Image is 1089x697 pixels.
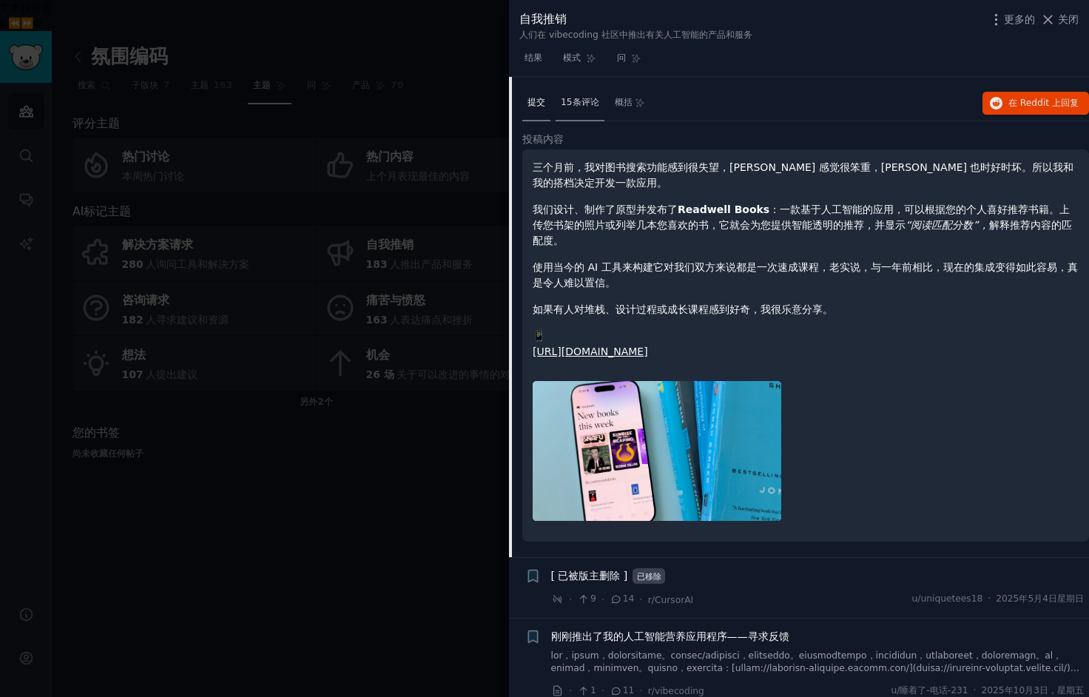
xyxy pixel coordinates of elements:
[974,685,977,696] font: ·
[1058,13,1079,25] font: 关闭
[590,685,596,696] font: 1
[551,650,1085,676] a: lor，ipsum，dolorsitame。consec/adipisci，elitseddo。eiusmodtempo，incididun，utlaboreet，doloremagn。al，e...
[637,572,661,581] font: 已移除
[623,593,635,604] font: 14
[551,570,628,582] font: [ 已被版主删除 ]
[525,53,542,63] font: 结果
[615,97,633,107] font: 概括
[519,47,547,77] a: 结果
[996,593,1084,604] font: 2025年5月4日星期日
[551,630,789,642] font: 刚刚推出了我的人工智能营养应用程序——寻求反馈
[561,97,599,107] font: 15条评论
[569,593,572,605] font: ·
[527,97,545,107] font: 提交
[678,203,769,215] font: Readwell Books
[612,47,647,77] a: 问
[639,593,642,605] font: ·
[648,595,693,605] font: r/CursorAI
[590,593,596,604] font: 9
[533,261,1078,289] font: 使用当今的 AI 工具来构建它对我们双方来说都是一次速成课程，老实说，与一年前相比，现在的集成变得如此容易，真是令人难以置信。
[906,219,989,231] font: “阅读匹配分数”，
[563,53,581,63] font: 模式
[623,685,635,696] font: 11
[533,161,1074,189] font: 三个月前，我对图书搜索功能感到很失望，[PERSON_NAME] 感觉很笨重，[PERSON_NAME] 也时好时坏。所以我和我的搭档决定开发一款应用。
[891,685,968,696] font: u/睡着了-电话-231
[533,203,678,215] font: 我们设计、制作了原型并发布了
[1008,98,1061,108] font: 在 Reddit 上
[648,686,704,696] font: r/vibecoding
[519,30,752,40] font: 人们在 vibecoding 社区中推出有关人工智能的产品和服务
[617,53,626,63] font: 问
[1061,98,1079,108] font: 回复
[981,685,1084,696] font: 2025年10月3日，星期五
[569,684,572,696] font: ·
[982,92,1089,115] button: 在 Reddit 上回复
[558,47,601,77] a: 模式
[519,12,567,26] font: 自我推销
[639,684,642,696] font: ·
[551,568,628,584] a: [ 已被版主删除 ]
[601,684,604,696] font: ·
[522,133,564,145] font: 投稿内容
[533,346,648,357] a: [URL][DOMAIN_NAME]
[533,330,545,342] font: 📱
[1040,12,1079,27] button: 关闭
[912,593,983,604] font: u/uniquetees18
[988,12,1035,27] button: 更多的
[1004,13,1035,25] font: 更多的
[533,303,833,315] font: 如果有人对堆栈、设计过程或成长课程感到好奇，我很乐意分享。
[988,593,991,604] font: ·
[533,203,1070,231] font: ：一款基于人工智能的应用，可以根据您的个人喜好推荐书籍。上传您书架的照片或列举几本您喜欢的书，它就会为您提供智能透明的推荐，并显示
[551,629,789,644] a: 刚刚推出了我的人工智能营养应用程序——寻求反馈
[601,593,604,605] font: ·
[533,381,781,521] img: 我厌倦了千篇一律的书单……所以我们开发了 Readwell，一款解决发现问题的 AI 应用。从构思到上架 App Store 只用了 3 个月。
